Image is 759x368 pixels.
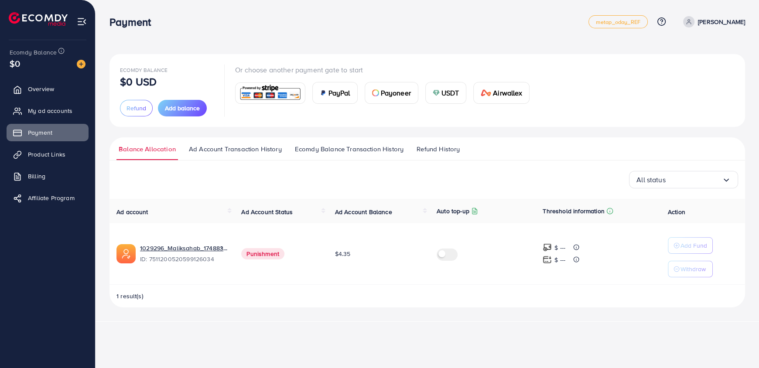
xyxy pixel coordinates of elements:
[365,82,418,104] a: cardPayoneer
[636,173,666,187] span: All status
[238,84,302,102] img: card
[28,85,54,93] span: Overview
[140,255,227,263] span: ID: 7511200520599126034
[7,80,89,98] a: Overview
[28,106,72,115] span: My ad accounts
[140,244,227,252] a: 1029296_Maliksahab_1748837837265
[335,249,351,258] span: $4.35
[120,66,168,74] span: Ecomdy Balance
[235,82,305,104] a: card
[680,240,707,251] p: Add Fund
[295,144,403,154] span: Ecomdy Balance Transaction History
[666,173,722,187] input: Search for option
[417,144,460,154] span: Refund History
[120,76,157,87] p: $0 USD
[28,128,52,137] span: Payment
[433,89,440,96] img: card
[543,255,552,264] img: top-up amount
[116,208,148,216] span: Ad account
[312,82,358,104] a: cardPayPal
[119,144,176,154] span: Balance Allocation
[7,124,89,141] a: Payment
[328,88,350,98] span: PayPal
[543,206,604,216] p: Threshold information
[241,248,284,259] span: Punishment
[126,104,146,112] span: Refund
[441,88,459,98] span: USDT
[588,15,648,28] a: metap_oday_REF
[554,255,565,265] p: $ ---
[28,194,75,202] span: Affiliate Program
[680,16,745,27] a: [PERSON_NAME]
[668,261,713,277] button: Withdraw
[481,89,491,96] img: card
[554,242,565,253] p: $ ---
[7,167,89,185] a: Billing
[10,48,57,57] span: Ecomdy Balance
[165,104,200,112] span: Add balance
[698,17,745,27] p: [PERSON_NAME]
[668,208,685,216] span: Action
[7,189,89,207] a: Affiliate Program
[77,60,85,68] img: image
[473,82,529,104] a: cardAirwallex
[28,172,45,181] span: Billing
[425,82,467,104] a: cardUSDT
[77,17,87,27] img: menu
[381,88,411,98] span: Payoneer
[437,206,469,216] p: Auto top-up
[10,57,20,70] span: $0
[116,292,144,300] span: 1 result(s)
[335,208,392,216] span: Ad Account Balance
[116,244,136,263] img: ic-ads-acc.e4c84228.svg
[668,237,713,254] button: Add Fund
[158,100,207,116] button: Add balance
[140,244,227,264] div: <span class='underline'>1029296_Maliksahab_1748837837265</span></br>7511200520599126034
[120,100,153,116] button: Refund
[320,89,327,96] img: card
[7,102,89,119] a: My ad accounts
[680,264,706,274] p: Withdraw
[241,208,293,216] span: Ad Account Status
[28,150,65,159] span: Product Links
[596,19,640,25] span: metap_oday_REF
[9,12,68,26] img: logo
[189,144,282,154] span: Ad Account Transaction History
[372,89,379,96] img: card
[109,16,158,28] h3: Payment
[543,243,552,252] img: top-up amount
[7,146,89,163] a: Product Links
[235,65,537,75] p: Or choose another payment gate to start
[629,171,738,188] div: Search for option
[493,88,522,98] span: Airwallex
